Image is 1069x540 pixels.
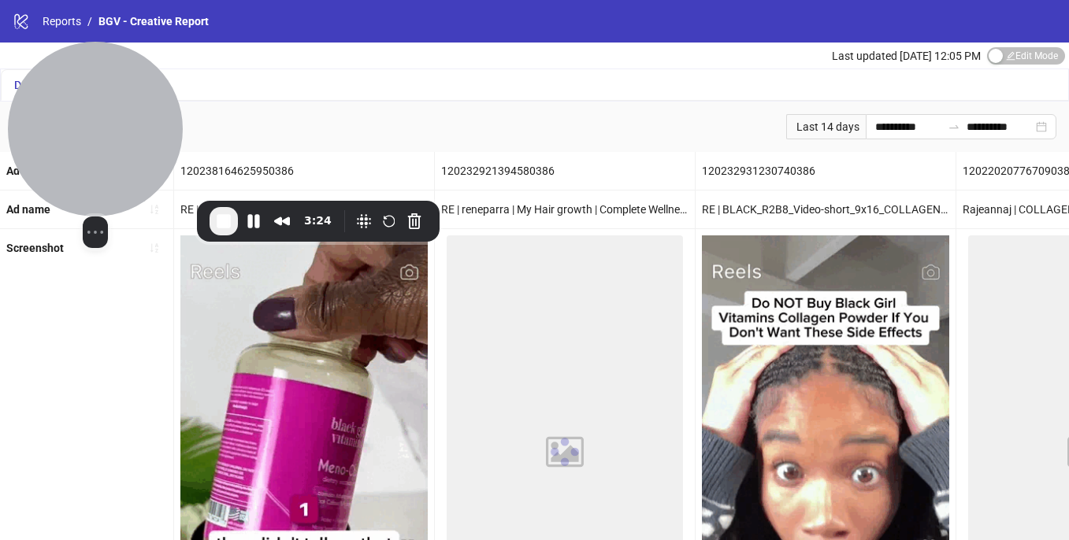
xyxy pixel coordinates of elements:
div: Last 14 days [786,114,866,139]
span: to [948,120,960,133]
b: Screenshot [6,242,64,254]
div: RE | reneparra | My Hair growth | Complete Wellness [435,190,695,228]
div: 120232931230740386 [696,152,956,190]
span: swap-right [948,120,960,133]
div: RE | BLACK_R2B8_Video-short_9x16_COLLAGEN_COMPILATION [696,190,956,228]
b: Ad ID [6,165,32,177]
div: RE | Meno Chill | J26-V4 | What they don't tell you | Tash Creatives | PDP [174,190,434,228]
div: 120232921394580386 [435,152,695,190]
div: 120238164625950386 [174,152,434,190]
span: Last updated [DATE] 12:05 PM [832,50,981,62]
b: Ad name [6,203,50,216]
a: Reports [39,13,84,30]
span: BGV - Creative Report [98,15,209,28]
li: / [87,13,92,30]
span: sort-ascending [149,242,160,253]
